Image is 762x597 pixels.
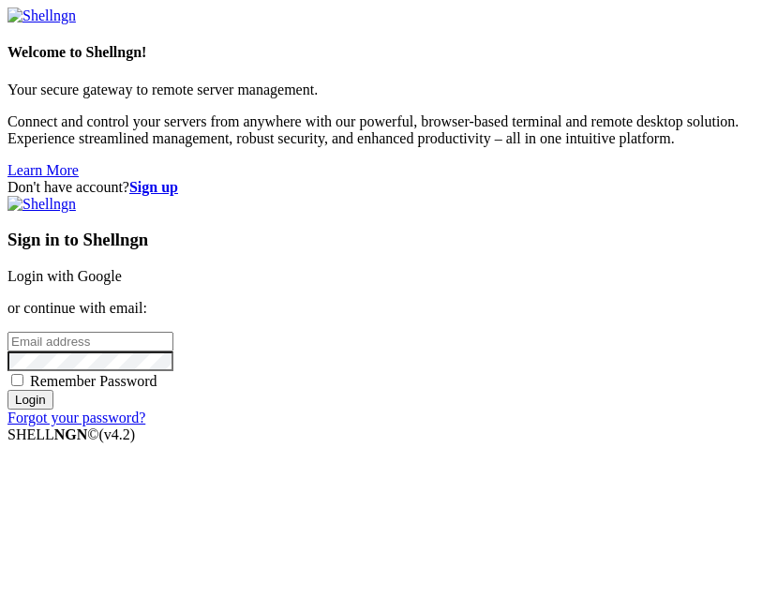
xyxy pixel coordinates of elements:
p: or continue with email: [7,300,755,317]
b: NGN [54,426,88,442]
span: 4.2.0 [99,426,136,442]
a: Login with Google [7,268,122,284]
p: Connect and control your servers from anywhere with our powerful, browser-based terminal and remo... [7,113,755,147]
img: Shellngn [7,196,76,213]
h4: Welcome to Shellngn! [7,44,755,61]
input: Login [7,390,53,410]
a: Forgot your password? [7,410,145,425]
img: Shellngn [7,7,76,24]
p: Your secure gateway to remote server management. [7,82,755,98]
a: Sign up [129,179,178,195]
a: Learn More [7,162,79,178]
input: Email address [7,332,173,351]
span: SHELL © [7,426,135,442]
span: Remember Password [30,373,157,389]
input: Remember Password [11,374,23,386]
div: Don't have account? [7,179,755,196]
h3: Sign in to Shellngn [7,230,755,250]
